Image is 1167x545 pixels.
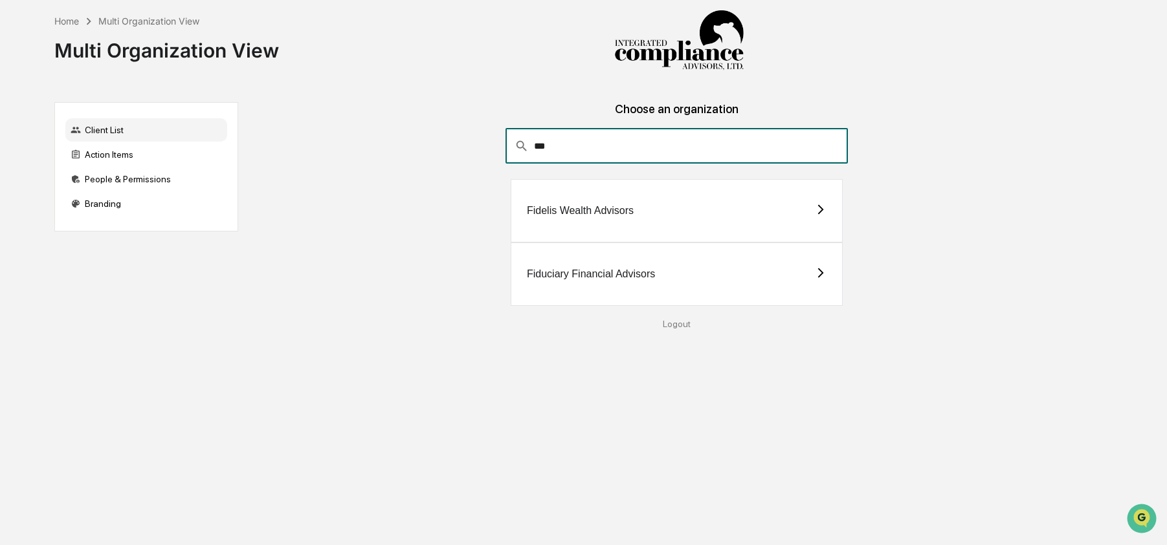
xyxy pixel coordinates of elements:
iframe: Open customer support [1126,502,1161,537]
div: Home [54,16,79,27]
div: 🔎 [13,189,23,199]
div: Fiduciary Financial Advisors [527,268,655,280]
div: consultant-dashboard__filter-organizations-search-bar [506,129,848,164]
div: People & Permissions [65,167,227,191]
div: 🖐️ [13,164,23,175]
span: Data Lookup [26,187,82,200]
div: Multi Organization View [54,28,279,62]
div: Multi Organization View [98,16,199,27]
a: 🔎Data Lookup [8,182,87,206]
div: Choose an organization [249,102,1105,129]
a: 🗄️Attestations [89,158,166,181]
div: Branding [65,192,227,215]
div: Logout [249,319,1105,329]
img: Integrated Compliance Advisors [614,10,744,71]
div: Client List [65,118,227,142]
div: We're available if you need us! [44,112,164,122]
span: Preclearance [26,163,83,176]
div: Start new chat [44,99,212,112]
div: Action Items [65,143,227,166]
img: 1746055101610-c473b297-6a78-478c-a979-82029cc54cd1 [13,99,36,122]
span: Pylon [129,219,157,229]
div: Fidelis Wealth Advisors [527,205,634,217]
a: 🖐️Preclearance [8,158,89,181]
button: Start new chat [220,103,236,118]
div: 🗄️ [94,164,104,175]
p: How can we help? [13,27,236,48]
span: Attestations [107,163,161,176]
a: Powered byPylon [91,219,157,229]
